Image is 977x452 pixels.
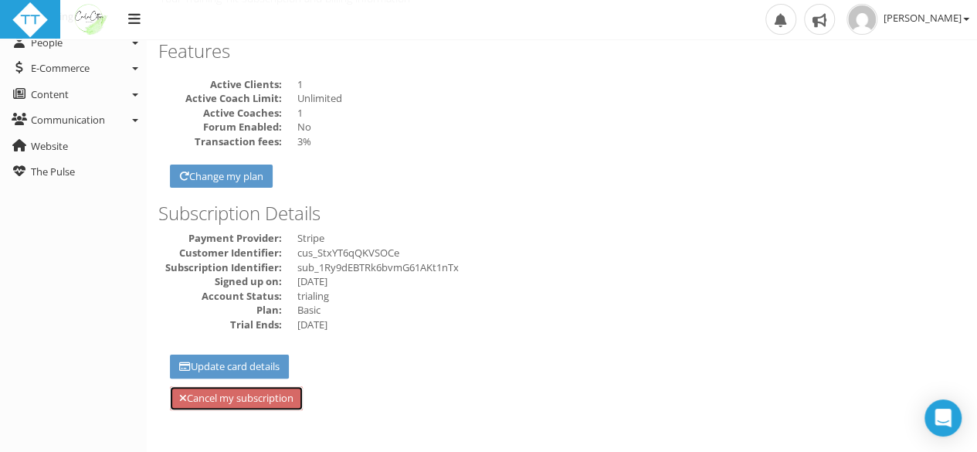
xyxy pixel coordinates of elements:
dd: [DATE] [297,274,965,289]
span: [PERSON_NAME] [884,11,969,25]
dd: Unlimited [297,91,965,106]
img: 59a8ccd6bbba7daff2a9d3275cd3a562 [846,4,877,35]
dd: 1 [297,106,965,121]
dt: Active Coach Limit: [158,91,282,106]
dd: [DATE] [297,318,965,332]
dd: Stripe [297,231,965,246]
dt: Plan: [158,303,282,318]
span: Content [31,87,69,101]
dt: Payment Provider: [158,231,282,246]
span: Website [31,139,68,153]
dt: Account Status: [158,289,282,304]
span: The Pulse [31,165,75,178]
dd: sub_1Ry9dEBTRk6bvmG61AKt1nTx [297,260,965,275]
dt: Subscription Identifier: [158,260,282,275]
span: People [31,36,63,49]
span: E-Commerce [31,61,90,75]
span: Communication [31,113,105,127]
dd: 1 [297,70,965,92]
dt: Active Clients: [158,77,282,92]
dd: No [297,120,965,134]
img: ttbadgewhite_48x48.png [12,2,49,39]
dt: Trial Ends: [158,318,282,332]
a: Change my plan [170,165,273,189]
dd: 3% [297,134,965,149]
h3: Subscription Details [158,203,965,223]
dd: cus_StxYT6qQKVSOCe [297,246,965,260]
dt: Signed up on: [158,274,282,289]
a: Update card details [170,355,289,379]
div: Open Intercom Messenger [924,399,962,437]
dt: Forum Enabled: [158,120,282,134]
dd: trialing [297,289,965,304]
dt: Active Coaches: [158,106,282,121]
dd: Basic [297,303,965,318]
a: Cancel my subscription [170,386,303,410]
dt: Customer Identifier: [158,246,282,260]
img: Nutritionlogo.png [72,2,109,39]
dt: The fee taken for each transaction processed through the Stripe payment gateway. This does not in... [158,134,282,149]
h3: Features [158,41,965,61]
